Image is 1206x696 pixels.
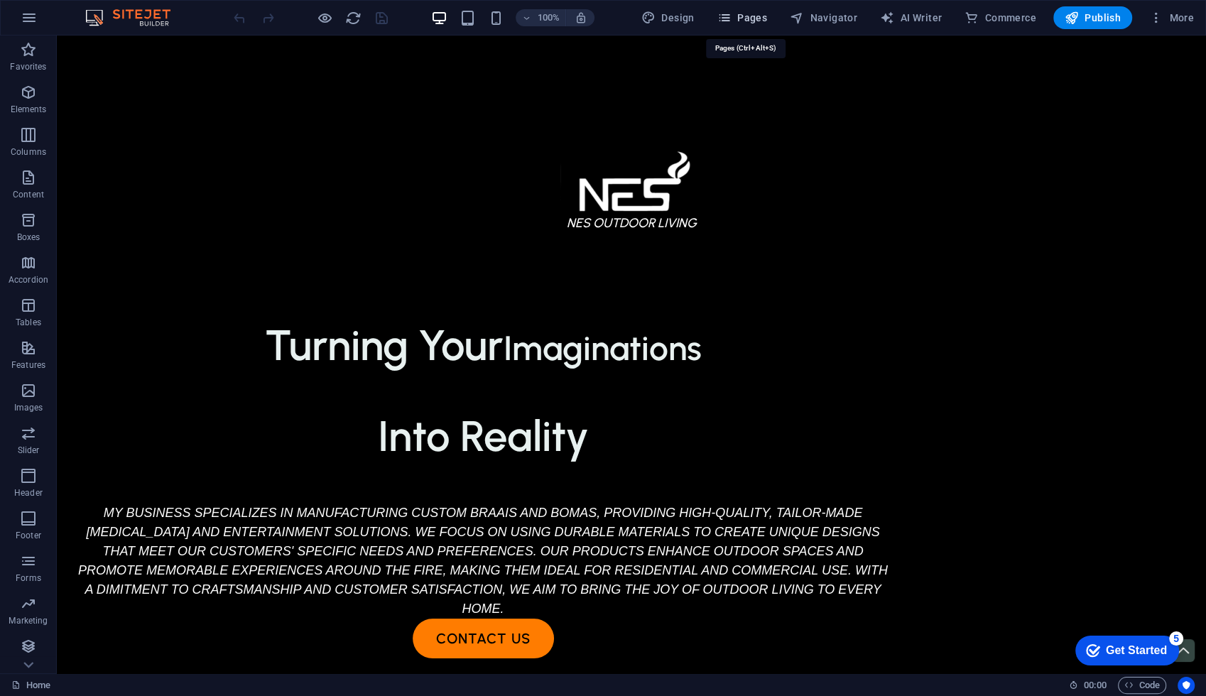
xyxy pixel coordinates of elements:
span: Commerce [965,11,1036,25]
h6: 100% [537,9,560,26]
p: Elements [11,104,47,115]
i: Reload page [345,10,362,26]
div: Get Started [42,16,103,28]
p: Features [11,359,45,371]
span: Pages [717,11,767,25]
button: Design [636,6,700,29]
button: 100% [516,9,566,26]
p: Favorites [10,61,46,72]
span: AI Writer [880,11,942,25]
img: Editor Logo [82,9,188,26]
span: : [1094,680,1096,690]
p: Images [14,402,43,413]
button: Usercentrics [1178,677,1195,694]
button: Click here to leave preview mode and continue editing [316,9,333,26]
span: More [1149,11,1194,25]
p: Boxes [17,232,40,243]
span: Navigator [790,11,857,25]
p: Tables [16,317,41,328]
p: Columns [11,146,46,158]
p: Content [13,189,44,200]
div: 5 [105,3,119,17]
p: Marketing [9,615,48,626]
p: Accordion [9,274,48,286]
i: On resize automatically adjust zoom level to fit chosen device. [574,11,587,24]
p: Footer [16,530,41,541]
h6: Session time [1069,677,1107,694]
div: Get Started 5 items remaining, 0% complete [11,7,115,37]
button: reload [344,9,362,26]
p: Slider [18,445,40,456]
span: Code [1124,677,1160,694]
button: Code [1118,677,1166,694]
span: Design [641,11,695,25]
button: More [1143,6,1200,29]
button: Navigator [784,6,863,29]
button: AI Writer [874,6,947,29]
button: Pages [712,6,773,29]
button: Commerce [959,6,1042,29]
button: Publish [1053,6,1132,29]
p: Header [14,487,43,499]
a: Click to cancel selection. Double-click to open Pages [11,677,50,694]
p: Forms [16,572,41,584]
span: Publish [1065,11,1121,25]
span: 00 00 [1084,677,1106,694]
div: Design (Ctrl+Alt+Y) [636,6,700,29]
